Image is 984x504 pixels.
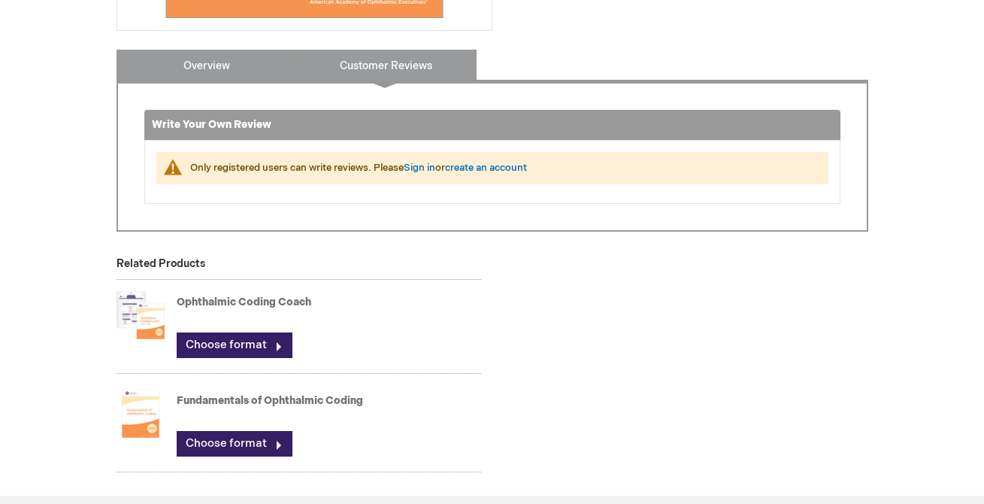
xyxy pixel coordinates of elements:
a: Choose format [177,332,292,358]
img: Fundamentals of Ophthalmic Coding [117,384,165,444]
strong: Write Your Own Review [152,118,271,131]
strong: Related Products [117,257,205,270]
a: create an account [445,162,527,174]
a: Ophthalmic Coding Coach [177,296,311,308]
a: Fundamentals of Ophthalmic Coding [177,394,363,407]
a: Choose format [177,431,292,457]
a: Overview [117,50,297,80]
div: Only registered users can write reviews. Please or [190,161,813,175]
img: Ophthalmic Coding Coach [117,285,165,345]
a: Customer Reviews [296,50,477,80]
a: Sign in [404,162,435,174]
